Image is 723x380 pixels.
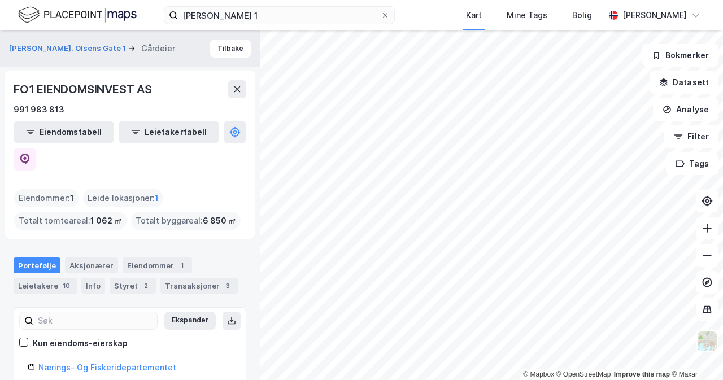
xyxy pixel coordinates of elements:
[9,43,128,54] button: [PERSON_NAME]. Olsens Gate 1
[14,121,114,143] button: Eiendomstabell
[622,8,687,22] div: [PERSON_NAME]
[642,44,718,67] button: Bokmerker
[38,362,176,372] a: Nærings- Og Fiskeridepartementet
[70,191,74,205] span: 1
[203,214,236,228] span: 6 850 ㎡
[110,278,156,294] div: Styret
[572,8,592,22] div: Bolig
[14,189,79,207] div: Eiendommer :
[222,280,233,291] div: 3
[18,5,137,25] img: logo.f888ab2527a4732fd821a326f86c7f29.svg
[14,278,77,294] div: Leietakere
[14,103,64,116] div: 991 983 813
[523,370,554,378] a: Mapbox
[178,7,381,24] input: Søk på adresse, matrikkel, gårdeiere, leietakere eller personer
[14,80,154,98] div: FO1 EIENDOMSINVEST AS
[664,125,718,148] button: Filter
[60,280,72,291] div: 10
[83,189,163,207] div: Leide lokasjoner :
[466,8,482,22] div: Kart
[160,278,238,294] div: Transaksjoner
[650,71,718,94] button: Datasett
[507,8,547,22] div: Mine Tags
[666,152,718,175] button: Tags
[33,337,128,350] div: Kun eiendoms-eierskap
[614,370,670,378] a: Improve this map
[14,257,60,273] div: Portefølje
[210,40,251,58] button: Tilbake
[176,260,188,271] div: 1
[65,257,118,273] div: Aksjonærer
[33,312,157,329] input: Søk
[556,370,611,378] a: OpenStreetMap
[81,278,105,294] div: Info
[14,212,127,230] div: Totalt tomteareal :
[119,121,219,143] button: Leietakertabell
[667,326,723,380] iframe: Chat Widget
[131,212,241,230] div: Totalt byggareal :
[164,312,216,330] button: Ekspander
[140,280,151,291] div: 2
[141,42,175,55] div: Gårdeier
[123,257,192,273] div: Eiendommer
[155,191,159,205] span: 1
[653,98,718,121] button: Analyse
[90,214,122,228] span: 1 062 ㎡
